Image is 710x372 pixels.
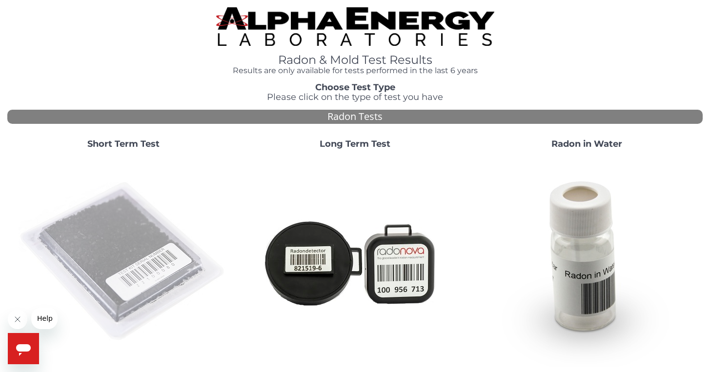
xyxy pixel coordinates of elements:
[320,138,390,149] strong: Long Term Test
[216,54,494,66] h1: Radon & Mold Test Results
[551,138,622,149] strong: Radon in Water
[216,7,494,46] img: TightCrop.jpg
[267,92,443,102] span: Please click on the type of test you have
[216,66,494,75] h4: Results are only available for tests performed in the last 6 years
[8,310,27,329] iframe: Close message
[31,308,58,329] iframe: Message from company
[482,157,692,367] img: RadoninWater.jpg
[87,138,160,149] strong: Short Term Test
[315,82,395,93] strong: Choose Test Type
[7,110,703,124] div: Radon Tests
[19,157,228,367] img: ShortTerm.jpg
[250,157,460,367] img: Radtrak2vsRadtrak3.jpg
[8,333,39,364] iframe: Button to launch messaging window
